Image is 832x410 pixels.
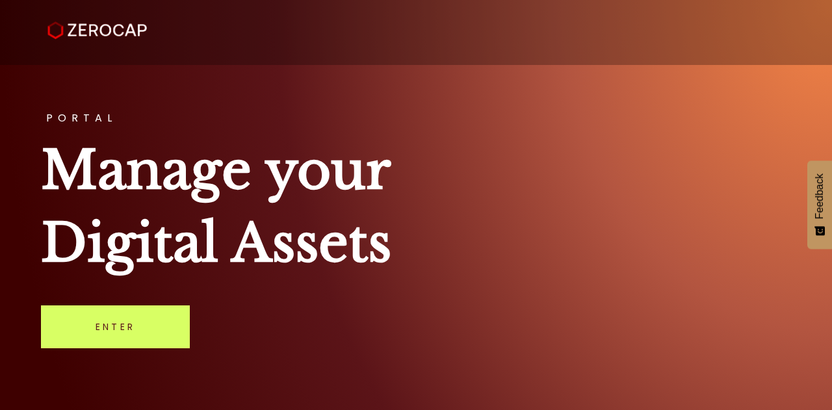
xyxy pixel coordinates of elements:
h3: PORTAL [41,113,791,123]
a: Enter [41,305,190,348]
img: ZeroCap [47,21,147,40]
button: Feedback - Show survey [807,160,832,249]
h1: Manage your Digital Assets [41,134,791,279]
span: Feedback [814,173,825,219]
